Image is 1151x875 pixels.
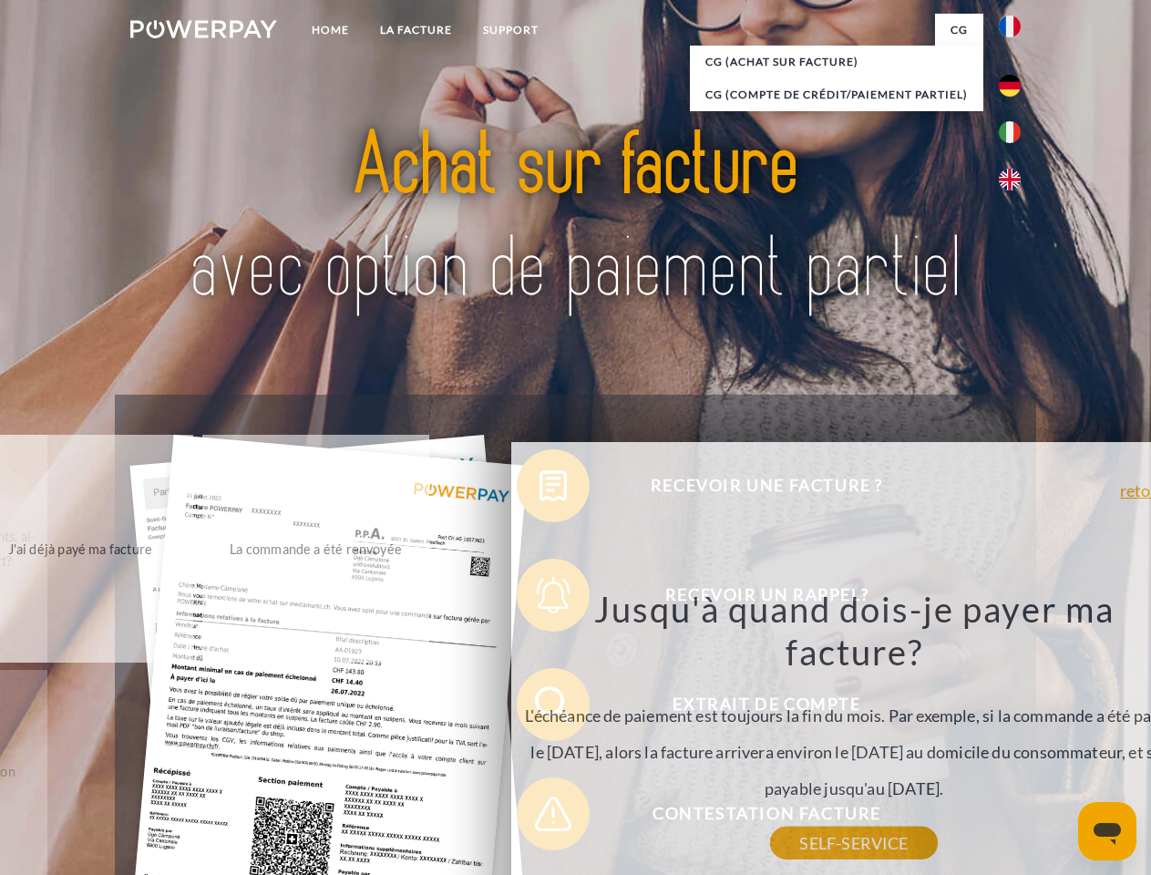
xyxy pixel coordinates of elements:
a: CG (achat sur facture) [690,46,983,78]
img: logo-powerpay-white.svg [130,20,277,38]
a: CG [935,14,983,46]
img: de [999,75,1021,97]
img: it [999,121,1021,143]
a: Home [296,14,365,46]
iframe: Bouton de lancement de la fenêtre de messagerie [1078,802,1136,860]
img: title-powerpay_fr.svg [174,87,977,349]
img: en [999,169,1021,190]
img: fr [999,15,1021,37]
a: CG (Compte de crédit/paiement partiel) [690,78,983,111]
div: La commande a été renvoyée [213,536,418,561]
a: Support [468,14,554,46]
a: SELF-SERVICE [770,827,937,860]
a: LA FACTURE [365,14,468,46]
